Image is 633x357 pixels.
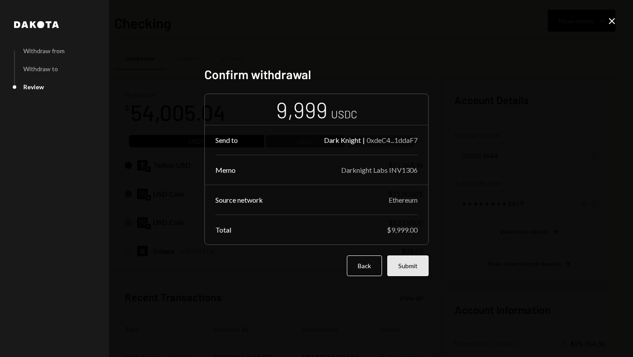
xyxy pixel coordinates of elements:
h2: Confirm withdrawal [204,66,429,83]
div: Review [23,83,44,91]
div: Ethereum [389,196,418,204]
div: Withdraw from [23,47,65,55]
div: Source network [215,196,263,204]
button: Submit [387,255,429,276]
div: USDC [331,107,357,121]
div: | [363,136,365,144]
div: Dark Knight [324,136,361,144]
div: Darknight Labs INV1306 [341,166,418,174]
div: Total [215,226,231,234]
div: 9,999 [276,96,327,124]
button: Back [347,255,382,276]
div: Memo [215,166,236,174]
div: Withdraw to [23,65,58,73]
div: Send to [215,136,238,144]
div: $9,999.00 [387,226,418,234]
div: 0xdeC4...1ddaF7 [367,136,418,144]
